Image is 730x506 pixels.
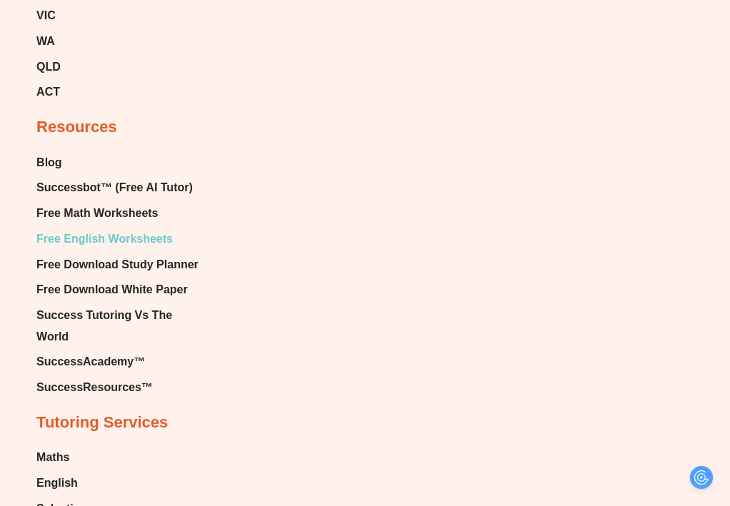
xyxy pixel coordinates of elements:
span: WA [36,31,55,52]
span: English [36,472,78,494]
span: Free Math Worksheets [36,203,158,224]
h2: Tutoring Services [36,413,168,433]
a: Free Download White Paper [36,279,201,300]
a: English [36,472,105,494]
span: SuccessResources™ [36,377,153,398]
a: SuccessAcademy™ [36,351,201,373]
h2: Resources [36,117,117,138]
a: ACT [36,81,159,103]
iframe: Chat Widget [485,345,730,506]
a: Free Math Worksheets [36,203,201,224]
a: Free English Worksheets [36,228,201,250]
a: Free Download Study Planner [36,254,201,275]
span: Successbot™ (Free AI Tutor) [36,177,193,198]
span: Free Download White Paper [36,279,188,300]
a: WA [36,31,159,52]
span: Free English Worksheets [36,228,173,250]
span: Blog [36,152,62,173]
span: Free Download Study Planner [36,254,199,275]
span: VIC [36,5,56,26]
a: VIC [36,5,159,26]
a: Maths [36,447,105,468]
span: QLD [36,56,61,78]
span: Maths [36,447,69,468]
span: ACT [36,81,60,103]
span: SuccessAcademy™ [36,351,145,373]
a: Blog [36,152,201,173]
a: Successbot™ (Free AI Tutor) [36,177,201,198]
a: QLD [36,56,159,78]
a: SuccessResources™ [36,377,201,398]
a: Success Tutoring Vs The World [36,305,201,347]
